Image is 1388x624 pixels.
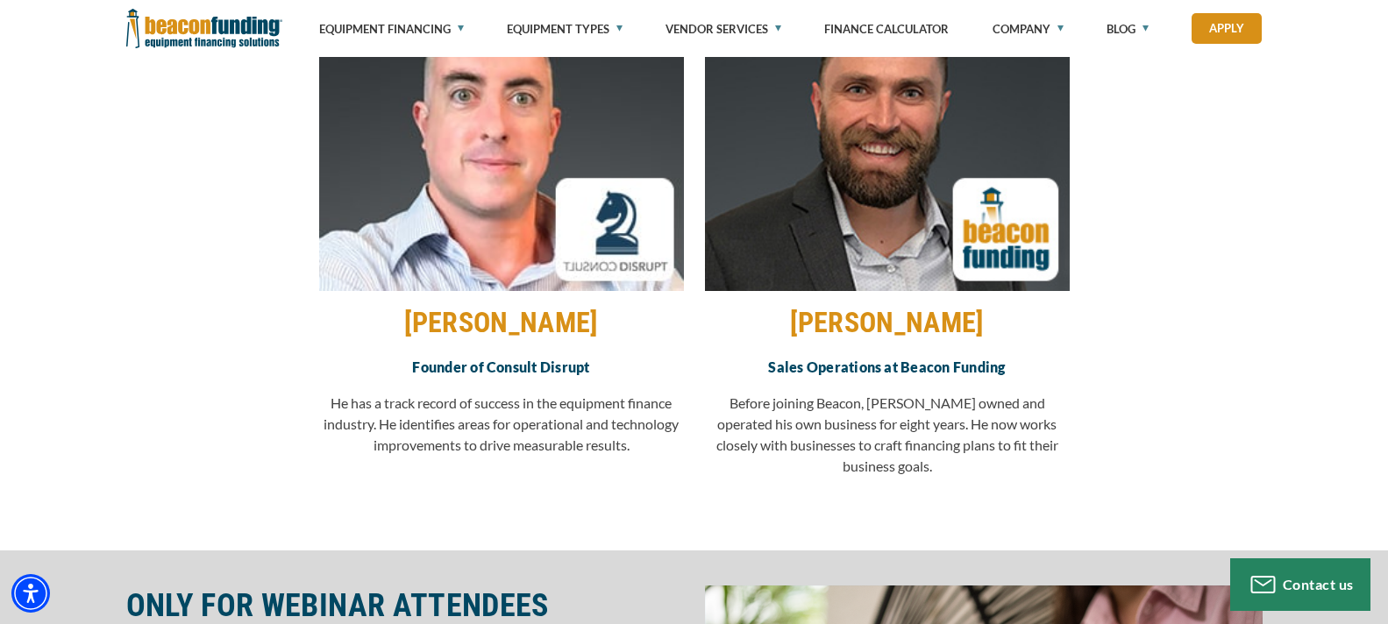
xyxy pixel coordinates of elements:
[11,574,50,613] div: Accessibility Menu
[1192,13,1262,44] a: Apply
[705,393,1070,477] p: Before joining Beacon, [PERSON_NAME] owned and operated his own business for eight years. He now ...
[412,358,589,375] strong: Founder of Consult Disrupt
[705,308,1070,337] h3: [PERSON_NAME]
[1283,576,1354,592] span: Contact us
[319,393,684,456] p: He has a track record of success in the equipment finance industry. He identifies areas for opera...
[319,308,684,337] h3: [PERSON_NAME]
[768,358,1005,375] strong: Sales Operations at Beacon Funding
[1230,558,1370,611] button: Contact us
